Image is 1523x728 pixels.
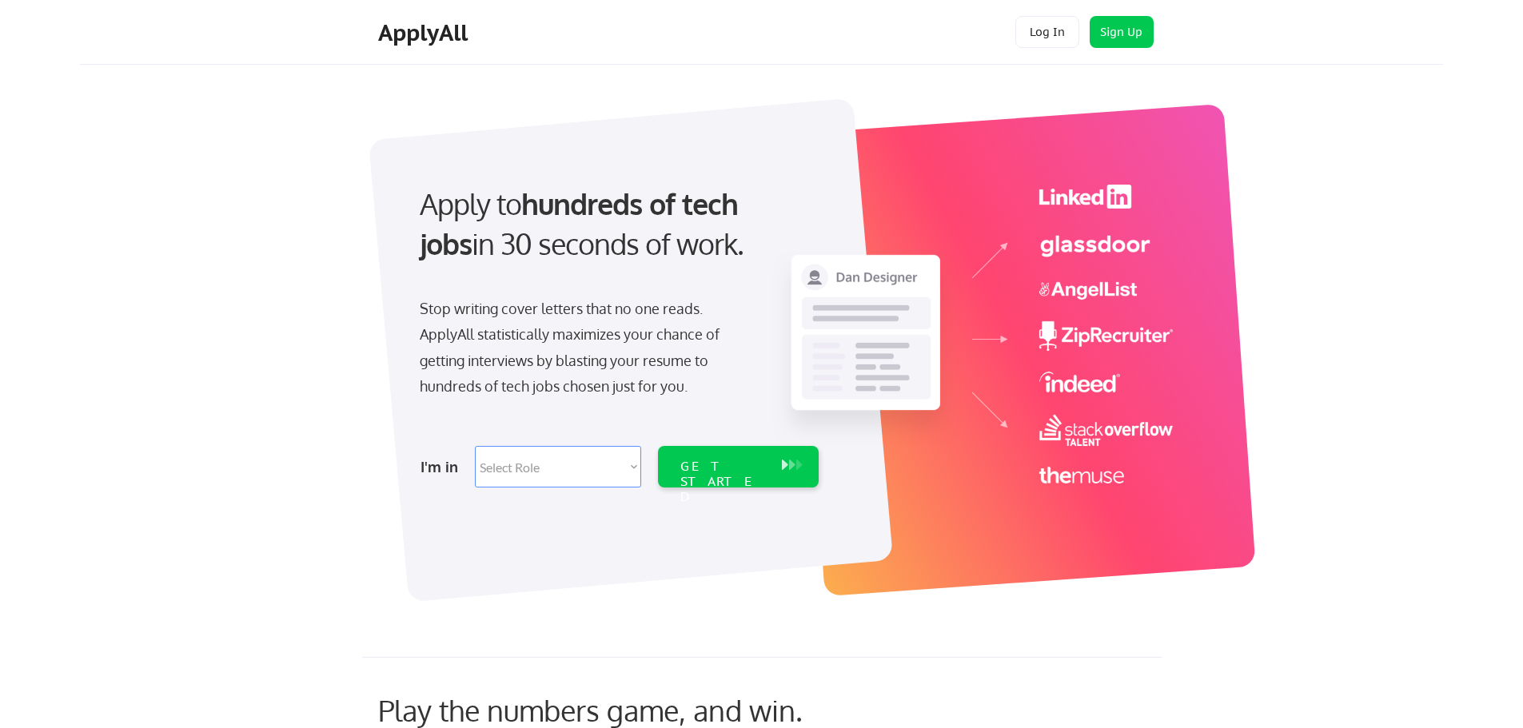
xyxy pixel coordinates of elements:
[1090,16,1154,48] button: Sign Up
[420,184,812,265] div: Apply to in 30 seconds of work.
[420,296,748,400] div: Stop writing cover letters that no one reads. ApplyAll statistically maximizes your chance of get...
[378,693,874,727] div: Play the numbers game, and win.
[420,185,745,261] strong: hundreds of tech jobs
[378,19,472,46] div: ApplyAll
[680,459,766,505] div: GET STARTED
[1015,16,1079,48] button: Log In
[421,454,465,479] div: I'm in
